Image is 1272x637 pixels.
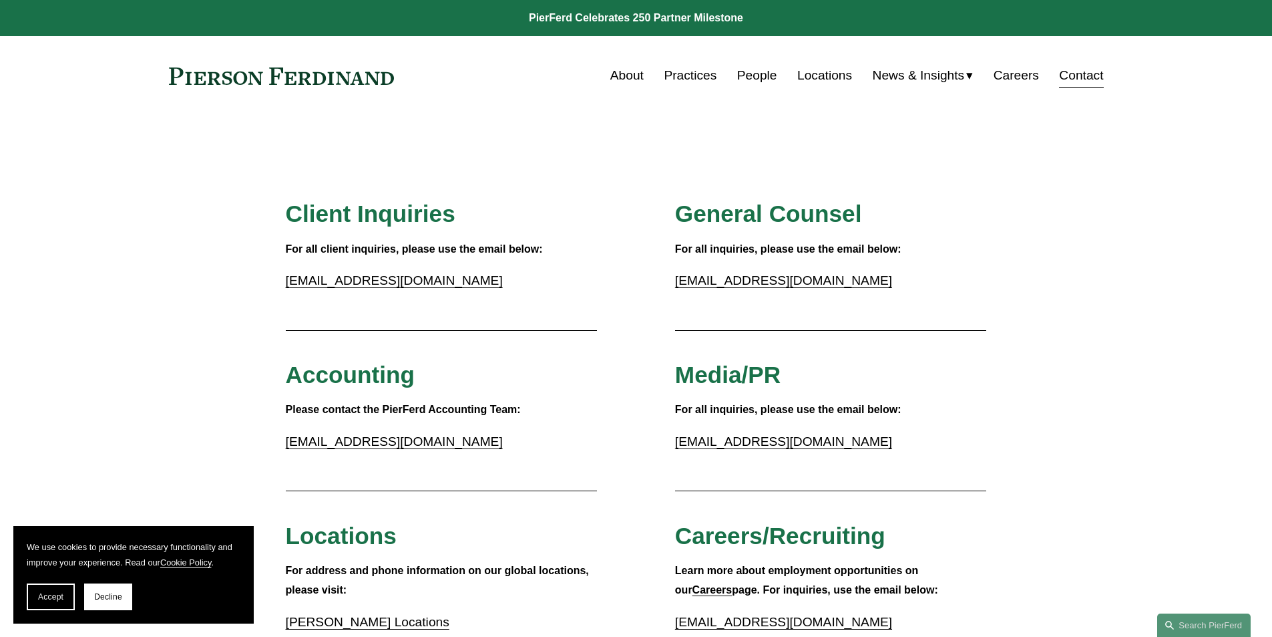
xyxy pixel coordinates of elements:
[675,362,781,388] span: Media/PR
[38,592,63,602] span: Accept
[27,539,240,570] p: We use cookies to provide necessary functionality and improve your experience. Read our .
[675,243,901,255] strong: For all inquiries, please use the email below:
[675,523,885,549] span: Careers/Recruiting
[94,592,122,602] span: Decline
[994,63,1039,88] a: Careers
[797,63,852,88] a: Locations
[675,565,921,596] strong: Learn more about employment opportunities on our
[732,584,938,596] strong: page. For inquiries, use the email below:
[286,404,521,415] strong: Please contact the PierFerd Accounting Team:
[692,584,732,596] a: Careers
[286,362,415,388] span: Accounting
[675,273,892,287] a: [EMAIL_ADDRESS][DOMAIN_NAME]
[286,201,455,227] span: Client Inquiries
[1157,614,1251,637] a: Search this site
[675,615,892,629] a: [EMAIL_ADDRESS][DOMAIN_NAME]
[286,615,449,629] a: [PERSON_NAME] Locations
[286,243,543,255] strong: For all client inquiries, please use the email below:
[873,63,974,88] a: folder dropdown
[286,273,503,287] a: [EMAIL_ADDRESS][DOMAIN_NAME]
[1059,63,1103,88] a: Contact
[27,584,75,610] button: Accept
[84,584,132,610] button: Decline
[737,63,777,88] a: People
[873,64,965,88] span: News & Insights
[610,63,644,88] a: About
[13,526,254,624] section: Cookie banner
[160,557,212,567] a: Cookie Policy
[286,565,592,596] strong: For address and phone information on our global locations, please visit:
[675,201,862,227] span: General Counsel
[675,434,892,449] a: [EMAIL_ADDRESS][DOMAIN_NAME]
[675,404,901,415] strong: For all inquiries, please use the email below:
[286,434,503,449] a: [EMAIL_ADDRESS][DOMAIN_NAME]
[286,523,397,549] span: Locations
[664,63,716,88] a: Practices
